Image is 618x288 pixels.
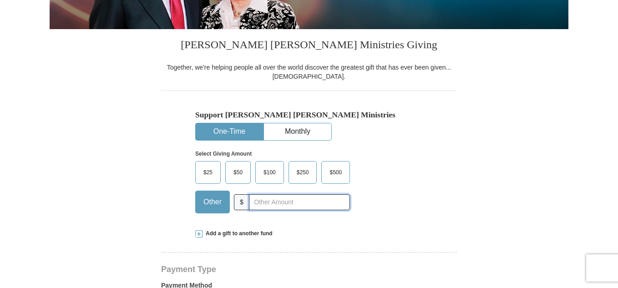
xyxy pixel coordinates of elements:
button: Monthly [264,123,331,140]
h4: Payment Type [161,266,457,273]
h3: [PERSON_NAME] [PERSON_NAME] Ministries Giving [161,29,457,63]
h5: Support [PERSON_NAME] [PERSON_NAME] Ministries [195,110,423,120]
strong: Select Giving Amount [195,151,252,157]
div: Together, we're helping people all over the world discover the greatest gift that has ever been g... [161,63,457,81]
input: Other Amount [249,194,350,210]
span: $100 [259,166,280,179]
span: $500 [325,166,346,179]
span: $ [234,194,249,210]
span: $50 [229,166,247,179]
span: Other [199,195,226,209]
span: Add a gift to another fund [203,230,273,237]
span: $25 [199,166,217,179]
button: One-Time [196,123,263,140]
span: $250 [292,166,314,179]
